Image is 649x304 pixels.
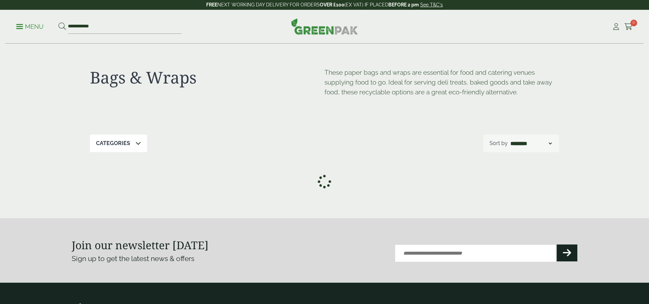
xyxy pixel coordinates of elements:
[388,2,419,7] strong: BEFORE 2 pm
[320,2,344,7] strong: OVER £100
[624,22,633,32] a: 0
[16,23,44,29] a: Menu
[72,238,209,252] strong: Join our newsletter [DATE]
[72,253,299,264] p: Sign up to get the latest news & offers
[624,23,633,30] i: Cart
[612,23,620,30] i: My Account
[509,139,553,147] select: Shop order
[630,20,637,26] span: 0
[96,139,130,147] p: Categories
[206,2,217,7] strong: FREE
[324,68,559,97] p: These paper bags and wraps are essential for food and catering venues supplying food to go. Ideal...
[489,139,508,147] p: Sort by
[420,2,443,7] a: See T&C's
[16,23,44,31] p: Menu
[291,18,358,34] img: GreenPak Supplies
[90,68,324,87] h1: Bags & Wraps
